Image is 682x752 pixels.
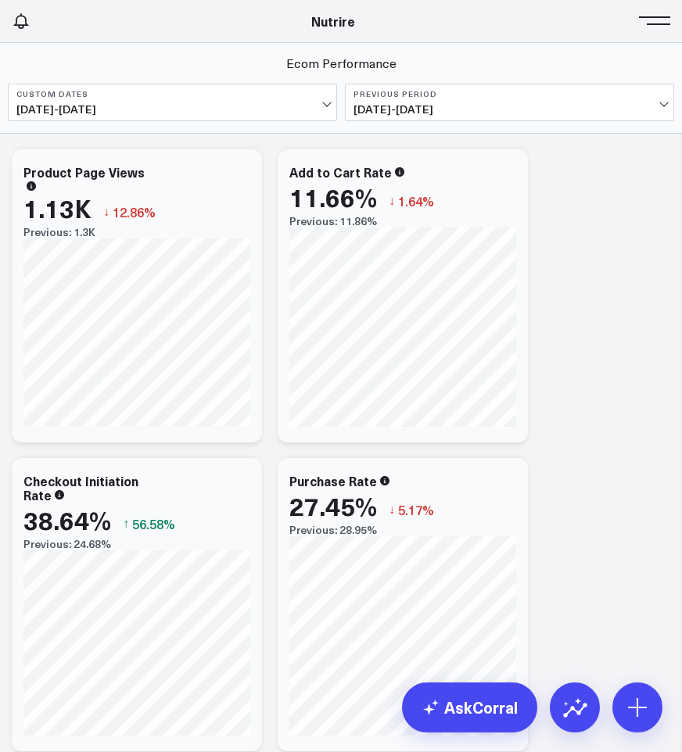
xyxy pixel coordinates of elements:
div: Previous: 11.86% [289,215,516,227]
button: Custom Dates[DATE]-[DATE] [8,84,337,121]
div: Purchase Rate [289,472,377,489]
span: 5.17% [398,501,434,518]
div: Checkout Initiation Rate [23,472,138,503]
button: Previous Period[DATE]-[DATE] [345,84,674,121]
span: [DATE] - [DATE] [16,103,328,116]
div: 27.45% [289,492,377,520]
div: 1.13K [23,194,92,222]
span: 56.58% [132,515,175,532]
div: Previous: 1.3K [23,226,250,238]
div: Previous: 24.68% [23,538,250,550]
span: ↓ [389,191,395,211]
div: 38.64% [23,506,111,534]
b: Custom Dates [16,89,328,98]
a: Ecom Performance [286,55,397,72]
div: Add to Cart Rate [289,163,392,181]
span: 12.86% [113,203,156,220]
span: ↑ [123,514,129,534]
div: 11.66% [289,183,377,211]
span: ↓ [389,500,395,520]
span: [DATE] - [DATE] [354,103,666,116]
b: Previous Period [354,89,666,98]
a: AskCorral [402,682,537,732]
span: 1.64% [398,192,434,209]
div: Previous: 28.95% [289,524,516,536]
a: Nutrire [311,13,355,30]
span: ↓ [103,202,109,222]
div: Product Page Views [23,163,145,181]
